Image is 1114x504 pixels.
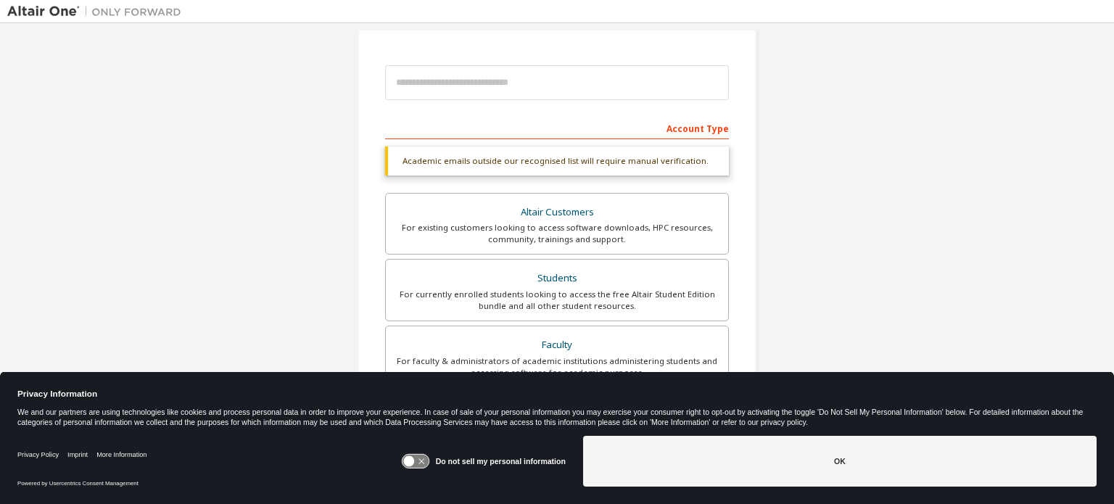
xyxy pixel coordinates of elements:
[395,202,719,223] div: Altair Customers
[385,146,729,175] div: Academic emails outside our recognised list will require manual verification.
[395,355,719,379] div: For faculty & administrators of academic institutions administering students and accessing softwa...
[385,116,729,139] div: Account Type
[395,335,719,355] div: Faculty
[395,268,719,289] div: Students
[395,222,719,245] div: For existing customers looking to access software downloads, HPC resources, community, trainings ...
[7,4,189,19] img: Altair One
[395,289,719,312] div: For currently enrolled students looking to access the free Altair Student Edition bundle and all ...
